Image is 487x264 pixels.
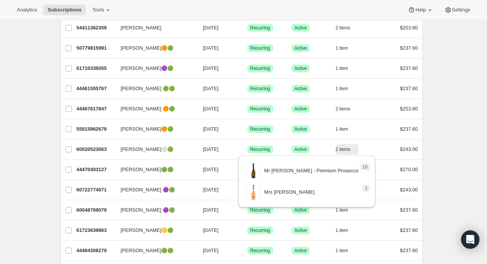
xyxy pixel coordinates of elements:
[121,24,162,32] span: [PERSON_NAME]
[295,106,307,112] span: Active
[400,25,418,31] span: $253.80
[250,146,270,152] span: Recurring
[336,43,357,53] button: 1 item
[336,227,348,233] span: 1 item
[400,45,418,51] span: $237.60
[336,23,359,33] button: 2 items
[116,62,192,75] button: [PERSON_NAME]🟣🟢
[121,125,174,133] span: [PERSON_NAME]🟠🟢
[203,45,219,51] span: [DATE]
[77,83,418,94] div: 44461555767[PERSON_NAME] 🟢🟢[DATE]SuccessRecurringSuccessActive1 item$237.60
[116,143,192,155] button: [PERSON_NAME]⚪🟢
[116,103,192,115] button: [PERSON_NAME] 🟠🟢
[121,227,174,234] span: [PERSON_NAME]🟡🟢
[336,65,348,71] span: 1 item
[295,146,307,152] span: Active
[264,188,314,196] p: Mrs [PERSON_NAME]
[77,166,115,173] p: 44470403127
[452,7,470,13] span: Settings
[400,106,418,112] span: $253.80
[295,65,307,71] span: Active
[336,248,348,254] span: 1 item
[295,86,307,92] span: Active
[116,164,192,176] button: [PERSON_NAME]🟢🟢
[121,247,174,254] span: [PERSON_NAME]🟢🟢
[400,227,418,233] span: $237.60
[362,164,367,170] span: 10
[250,86,270,92] span: Recurring
[116,204,192,216] button: [PERSON_NAME] 🟣🟢
[250,65,270,71] span: Recurring
[440,5,475,15] button: Settings
[12,5,42,15] button: Analytics
[203,106,219,112] span: [DATE]
[336,124,357,134] button: 1 item
[295,248,307,254] span: Active
[77,85,115,92] p: 44461555767
[203,187,219,193] span: [DATE]
[250,106,270,112] span: Recurring
[365,185,368,191] span: 2
[77,247,115,254] p: 44464308279
[77,146,115,153] p: 60020523063
[121,146,174,153] span: [PERSON_NAME]⚪🟢
[203,146,219,152] span: [DATE]
[92,7,104,13] span: Tools
[77,105,115,113] p: 44467617847
[77,205,418,215] div: 60048769079[PERSON_NAME] 🟣🟢[DATE]SuccessRecurringSuccessActive1 item$237.60
[336,126,348,132] span: 1 item
[400,187,418,193] span: $243.00
[116,245,192,257] button: [PERSON_NAME]🟢🟢
[48,7,82,13] span: Subscriptions
[400,65,418,71] span: $237.60
[77,164,418,175] div: 44470403127[PERSON_NAME]🟢🟢[DATE]SuccessRecurringSuccessActive1 item$270.00
[336,83,357,94] button: 1 item
[121,186,175,194] span: [PERSON_NAME] 🟣🟢
[121,166,174,173] span: [PERSON_NAME]🟢🟢
[295,126,307,132] span: Active
[295,45,307,51] span: Active
[336,146,351,152] span: 2 items
[203,167,219,172] span: [DATE]
[336,225,357,236] button: 1 item
[336,86,348,92] span: 1 item
[77,43,418,53] div: 50779815991[PERSON_NAME]🟠🟢[DATE]SuccessRecurringSuccessActive1 item$237.60
[77,24,115,32] p: 54411362359
[77,63,418,74] div: 61710336055[PERSON_NAME]🟣🟢[DATE]SuccessRecurringSuccessActive1 item$237.60
[77,125,115,133] p: 55815962679
[77,225,418,236] div: 61723639863[PERSON_NAME]🟡🟢[DATE]SuccessRecurringSuccessActive1 item$237.60
[400,167,418,172] span: $270.00
[461,230,479,249] div: Open Intercom Messenger
[203,65,219,71] span: [DATE]
[77,245,418,256] div: 44464308279[PERSON_NAME]🟢🟢[DATE]SuccessRecurringSuccessActive1 item$237.60
[116,184,192,196] button: [PERSON_NAME] 🟣🟢
[116,42,192,54] button: [PERSON_NAME]🟠🟢
[264,167,358,175] p: Mr [PERSON_NAME] - Premium Prosecco
[88,5,116,15] button: Tools
[250,25,270,31] span: Recurring
[121,44,174,52] span: [PERSON_NAME]🟠🟢
[246,185,261,200] img: variant image
[77,65,115,72] p: 61710336055
[250,227,270,233] span: Recurring
[336,63,357,74] button: 1 item
[403,5,438,15] button: Help
[116,224,192,236] button: [PERSON_NAME]🟡🟢
[336,245,357,256] button: 1 item
[77,144,418,155] div: 60020523063[PERSON_NAME]⚪🟢[DATE]SuccessRecurringSuccessActive2 items$243.00
[203,86,219,91] span: [DATE]
[295,227,307,233] span: Active
[336,106,351,112] span: 2 items
[336,45,348,51] span: 1 item
[203,126,219,132] span: [DATE]
[77,227,115,234] p: 61723639863
[77,206,115,214] p: 60048769079
[203,25,219,31] span: [DATE]
[77,44,115,52] p: 50779815991
[246,163,261,178] img: variant image
[400,146,418,152] span: $243.00
[400,86,418,91] span: $237.60
[203,248,219,253] span: [DATE]
[250,126,270,132] span: Recurring
[250,45,270,51] span: Recurring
